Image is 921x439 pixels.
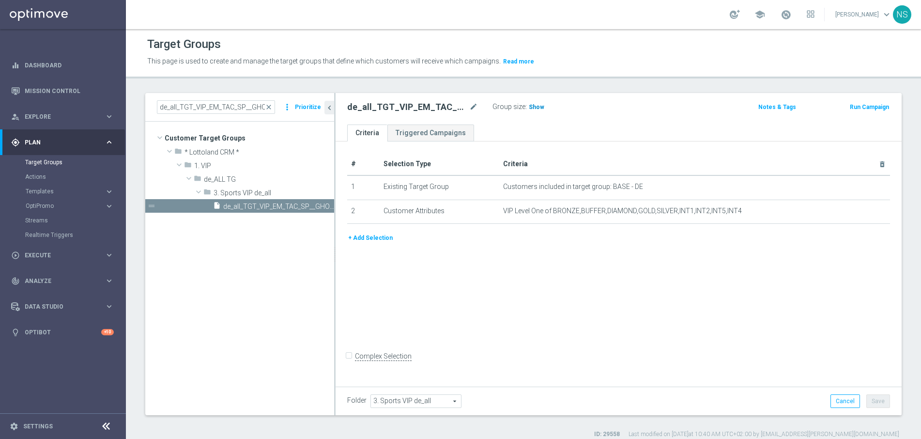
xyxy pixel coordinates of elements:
td: Existing Target Group [380,175,499,200]
i: equalizer [11,61,20,70]
i: track_changes [11,277,20,285]
div: Dashboard [11,52,114,78]
button: Prioritize [293,101,322,114]
div: Data Studio [11,302,105,311]
i: keyboard_arrow_right [105,251,114,260]
label: ID: 29558 [594,430,620,439]
th: # [347,153,380,175]
button: play_circle_outline Execute keyboard_arrow_right [11,251,114,259]
div: OptiPromo [26,203,105,209]
span: Customer Target Groups [165,131,334,145]
div: lightbulb Optibot +10 [11,329,114,336]
i: keyboard_arrow_right [105,202,114,211]
div: Optibot [11,319,114,345]
label: : [525,103,527,111]
div: Mission Control [11,78,114,104]
input: Quick find group or folder [157,100,275,114]
div: Execute [11,251,105,260]
i: keyboard_arrow_right [105,187,114,196]
div: Streams [25,213,125,228]
button: chevron_left [324,101,334,114]
button: Mission Control [11,87,114,95]
div: Actions [25,170,125,184]
span: 3. Sports VIP de_all [214,189,334,197]
label: Group size [492,103,525,111]
span: VIP Level One of BRONZE,BUFFER,DIAMOND,GOLD,SILVER,INT1,INT2,INT5,INT4 [503,207,742,215]
div: NS [893,5,911,24]
button: Run Campaign [849,102,890,112]
i: keyboard_arrow_right [105,112,114,121]
span: Analyze [25,278,105,284]
td: 1 [347,175,380,200]
i: folder [184,161,192,172]
a: Dashboard [25,52,114,78]
i: chevron_left [325,103,334,112]
a: [PERSON_NAME]keyboard_arrow_down [834,7,893,22]
div: Analyze [11,277,105,285]
div: Plan [11,138,105,147]
i: lightbulb [11,328,20,337]
button: Templates keyboard_arrow_right [25,188,114,195]
span: Execute [25,252,105,258]
span: Data Studio [25,304,105,310]
td: 2 [347,200,380,224]
button: track_changes Analyze keyboard_arrow_right [11,277,114,285]
th: Selection Type [380,153,499,175]
div: Target Groups [25,155,125,170]
span: Explore [25,114,105,120]
a: Optibot [25,319,101,345]
a: Actions [25,173,101,181]
span: Criteria [503,160,528,168]
a: Realtime Triggers [25,231,101,239]
label: Folder [347,396,367,405]
div: +10 [101,329,114,335]
button: Notes & Tags [757,102,797,112]
button: person_search Explore keyboard_arrow_right [11,113,114,121]
div: Realtime Triggers [25,228,125,242]
label: Complex Selection [355,352,412,361]
i: gps_fixed [11,138,20,147]
span: school [754,9,765,20]
span: Templates [26,188,95,194]
span: OptiPromo [26,203,95,209]
span: Customers included in target group: BASE - DE [503,183,643,191]
button: Read more [502,56,535,67]
i: keyboard_arrow_right [105,276,114,285]
span: de_all_TGT_VIP_EM_TAC_SP__GHOST_PROMO_TARGET_BUNDLE_ALL_PLAYERS [223,203,334,211]
i: insert_drive_file [213,202,221,213]
i: keyboard_arrow_right [105,302,114,311]
td: Customer Attributes [380,200,499,224]
button: gps_fixed Plan keyboard_arrow_right [11,139,114,146]
div: equalizer Dashboard [11,62,114,69]
span: 1. VIP [194,162,334,170]
span: keyboard_arrow_down [881,9,892,20]
span: Plan [25,140,105,145]
div: Templates [26,188,105,194]
div: Explore [11,112,105,121]
h2: de_all_TGT_VIP_EM_TAC_SP__GHOST_PROMO_TARGET_BUNDLE_ALL_PLAYERS [347,101,467,113]
span: close [265,103,273,111]
i: mode_edit [469,101,478,113]
i: folder [194,174,201,186]
div: OptiPromo [25,199,125,213]
span: This page is used to create and manage the target groups that define which customers will receive... [147,57,501,65]
i: settings [10,422,18,431]
span: * Lottoland CRM * [184,148,334,157]
i: play_circle_outline [11,251,20,260]
button: Data Studio keyboard_arrow_right [11,303,114,311]
div: Templates [25,184,125,199]
i: folder [174,147,182,158]
i: more_vert [282,100,292,114]
label: Last modified on [DATE] at 10:40 AM UTC+02:00 by [EMAIL_ADDRESS][PERSON_NAME][DOMAIN_NAME] [629,430,899,439]
a: Triggered Campaigns [387,125,474,141]
i: keyboard_arrow_right [105,138,114,147]
a: Mission Control [25,78,114,104]
button: + Add Selection [347,233,394,243]
span: de_ALL TG [204,175,334,184]
button: Cancel [830,394,860,408]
